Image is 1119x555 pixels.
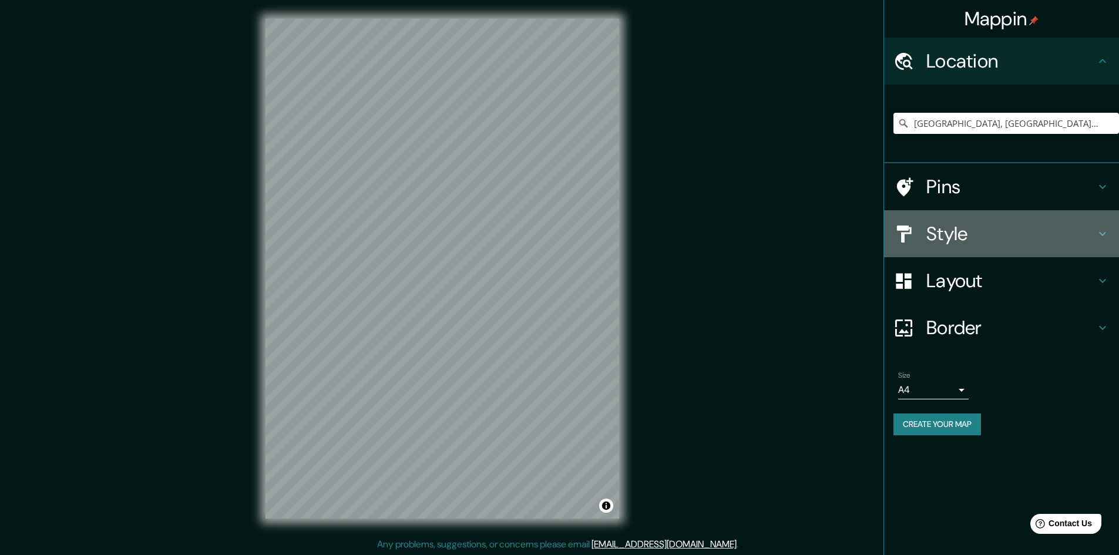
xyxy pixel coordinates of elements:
[926,269,1096,292] h4: Layout
[893,113,1119,134] input: Pick your city or area
[884,38,1119,85] div: Location
[738,537,740,551] div: .
[377,537,738,551] p: Any problems, suggestions, or concerns please email .
[926,49,1096,73] h4: Location
[740,537,742,551] div: .
[884,210,1119,257] div: Style
[1029,16,1039,25] img: pin-icon.png
[926,175,1096,199] h4: Pins
[898,381,969,399] div: A4
[926,222,1096,245] h4: Style
[926,316,1096,339] h4: Border
[893,413,981,435] button: Create your map
[965,7,1039,31] h4: Mappin
[266,19,619,519] canvas: Map
[599,499,613,513] button: Toggle attribution
[884,163,1119,210] div: Pins
[884,257,1119,304] div: Layout
[898,371,910,381] label: Size
[884,304,1119,351] div: Border
[1014,509,1106,542] iframe: Help widget launcher
[592,538,737,550] a: [EMAIL_ADDRESS][DOMAIN_NAME]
